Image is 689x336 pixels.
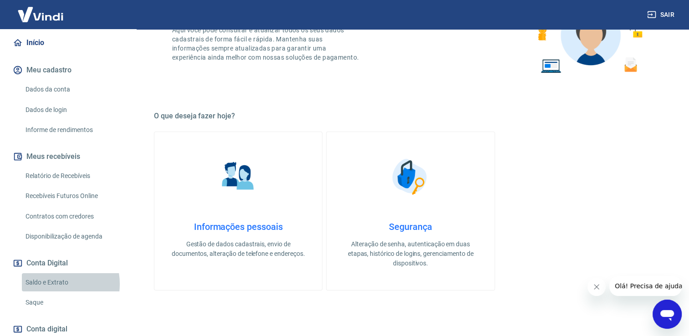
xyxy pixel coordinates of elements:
a: Disponibilização de agenda [22,227,125,246]
p: Gestão de dados cadastrais, envio de documentos, alteração de telefone e endereços. [169,239,307,259]
iframe: Mensagem da empresa [609,276,682,296]
button: Conta Digital [11,253,125,273]
a: SegurançaSegurançaAlteração de senha, autenticação em duas etapas, histórico de logins, gerenciam... [326,132,495,290]
iframe: Fechar mensagem [587,278,606,296]
h4: Informações pessoais [169,221,307,232]
img: Vindi [11,0,70,28]
a: Saldo e Extrato [22,273,125,292]
h5: O que deseja fazer hoje? [154,112,667,121]
a: Relatório de Recebíveis [22,167,125,185]
span: Conta digital [26,323,67,336]
a: Informe de rendimentos [22,121,125,139]
a: Dados da conta [22,80,125,99]
iframe: Botão para abrir a janela de mensagens [653,300,682,329]
a: Contratos com credores [22,207,125,226]
span: Olá! Precisa de ajuda? [5,6,77,14]
a: Dados de login [22,101,125,119]
p: Aqui você pode consultar e atualizar todos os seus dados cadastrais de forma fácil e rápida. Mant... [172,25,361,62]
a: Recebíveis Futuros Online [22,187,125,205]
a: Informações pessoaisInformações pessoaisGestão de dados cadastrais, envio de documentos, alteraçã... [154,132,322,290]
img: Informações pessoais [215,154,261,199]
button: Meu cadastro [11,60,125,80]
p: Alteração de senha, autenticação em duas etapas, histórico de logins, gerenciamento de dispositivos. [341,239,480,268]
h4: Segurança [341,221,480,232]
a: Saque [22,293,125,312]
img: Segurança [388,154,433,199]
button: Sair [645,6,678,23]
button: Meus recebíveis [11,147,125,167]
a: Início [11,33,125,53]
